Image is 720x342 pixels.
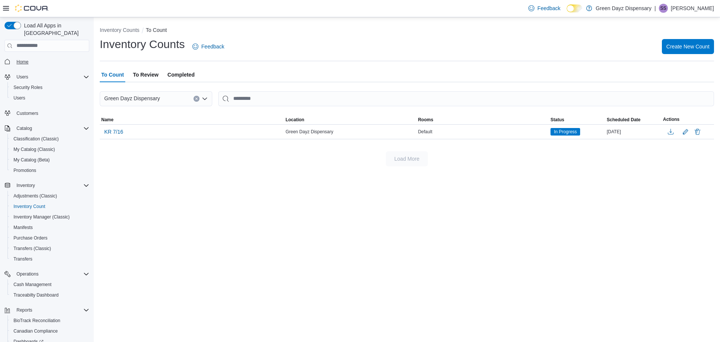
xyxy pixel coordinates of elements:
span: Users [13,95,25,101]
button: My Catalog (Classic) [7,144,92,155]
button: Promotions [7,165,92,176]
span: Classification (Classic) [13,136,59,142]
a: Customers [13,109,41,118]
span: SS [660,4,666,13]
button: Inventory Manager (Classic) [7,212,92,222]
a: Canadian Compliance [10,327,61,336]
button: Security Roles [7,82,92,93]
span: Cash Management [13,282,51,288]
div: [DATE] [605,127,661,136]
span: Transfers (Classic) [10,244,89,253]
button: Cash Management [7,279,92,290]
a: Transfers (Classic) [10,244,54,253]
a: Transfers [10,255,35,264]
span: Security Roles [10,83,89,92]
span: Traceabilty Dashboard [10,291,89,300]
span: Users [13,72,89,81]
span: Security Roles [13,84,42,90]
span: Customers [13,108,89,118]
span: Green Dayz Dispensary [104,94,160,103]
span: Purchase Orders [13,235,48,241]
p: | [654,4,656,13]
span: In Progress [550,128,580,136]
a: Feedback [525,1,563,16]
button: Inventory [13,181,38,190]
a: Purchase Orders [10,234,51,243]
button: Canadian Compliance [7,326,92,336]
a: Users [10,93,28,102]
p: Green Dayz Dispensary [596,4,652,13]
button: My Catalog (Beta) [7,155,92,165]
button: Inventory Count [7,201,92,212]
input: This is a search bar. After typing your query, hit enter to filter the results lower in the page. [218,91,714,106]
span: BioTrack Reconciliation [13,318,60,324]
button: Purchase Orders [7,233,92,243]
button: Open list of options [202,96,208,102]
button: Rooms [417,115,549,124]
div: Scott Swanner [659,4,668,13]
span: Status [550,117,564,123]
span: Canadian Compliance [10,327,89,336]
button: KR 7/16 [101,126,126,137]
span: Reports [13,306,89,315]
span: Promotions [10,166,89,175]
span: My Catalog (Classic) [10,145,89,154]
button: Transfers [7,254,92,264]
h1: Inventory Counts [100,37,185,52]
a: Traceabilty Dashboard [10,291,61,300]
button: Inventory [1,180,92,191]
button: Classification (Classic) [7,134,92,144]
span: Create New Count [666,43,709,50]
span: Users [10,93,89,102]
a: Inventory Manager (Classic) [10,212,73,221]
span: Load All Apps in [GEOGRAPHIC_DATA] [21,22,89,37]
span: Green Dayz Dispensary [285,129,333,135]
span: Users [16,74,28,80]
p: [PERSON_NAME] [671,4,714,13]
button: Create New Count [662,39,714,54]
span: Transfers [10,255,89,264]
span: Operations [13,270,89,279]
span: Location [285,117,304,123]
span: Inventory Count [10,202,89,211]
span: Purchase Orders [10,234,89,243]
a: Classification (Classic) [10,134,62,143]
span: Inventory Manager (Classic) [13,214,70,220]
span: My Catalog (Beta) [10,155,89,164]
span: Name [101,117,114,123]
button: Catalog [13,124,35,133]
button: Operations [1,269,92,279]
button: Delete [693,127,702,136]
a: Adjustments (Classic) [10,191,60,200]
a: Manifests [10,223,36,232]
button: Home [1,56,92,67]
span: Inventory Count [13,203,45,209]
a: Feedback [189,39,227,54]
span: Operations [16,271,39,277]
button: Users [7,93,92,103]
button: Location [284,115,416,124]
button: Reports [1,305,92,315]
button: Adjustments (Classic) [7,191,92,201]
span: My Catalog (Classic) [13,146,55,152]
span: To Review [133,67,158,82]
button: Transfers (Classic) [7,243,92,254]
a: Cash Management [10,280,54,289]
span: Home [16,59,28,65]
span: Dark Mode [567,12,567,13]
span: Rooms [418,117,433,123]
input: Dark Mode [567,5,582,12]
button: Users [13,72,31,81]
a: BioTrack Reconciliation [10,316,63,325]
span: Actions [663,116,679,122]
span: Load More [394,155,420,163]
span: Manifests [13,224,33,231]
span: In Progress [554,128,577,135]
span: Completed [168,67,195,82]
button: Inventory Counts [100,27,139,33]
span: Adjustments (Classic) [13,193,57,199]
span: Feedback [537,5,560,12]
span: Manifests [10,223,89,232]
img: Cova [15,5,49,12]
button: Manifests [7,222,92,233]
